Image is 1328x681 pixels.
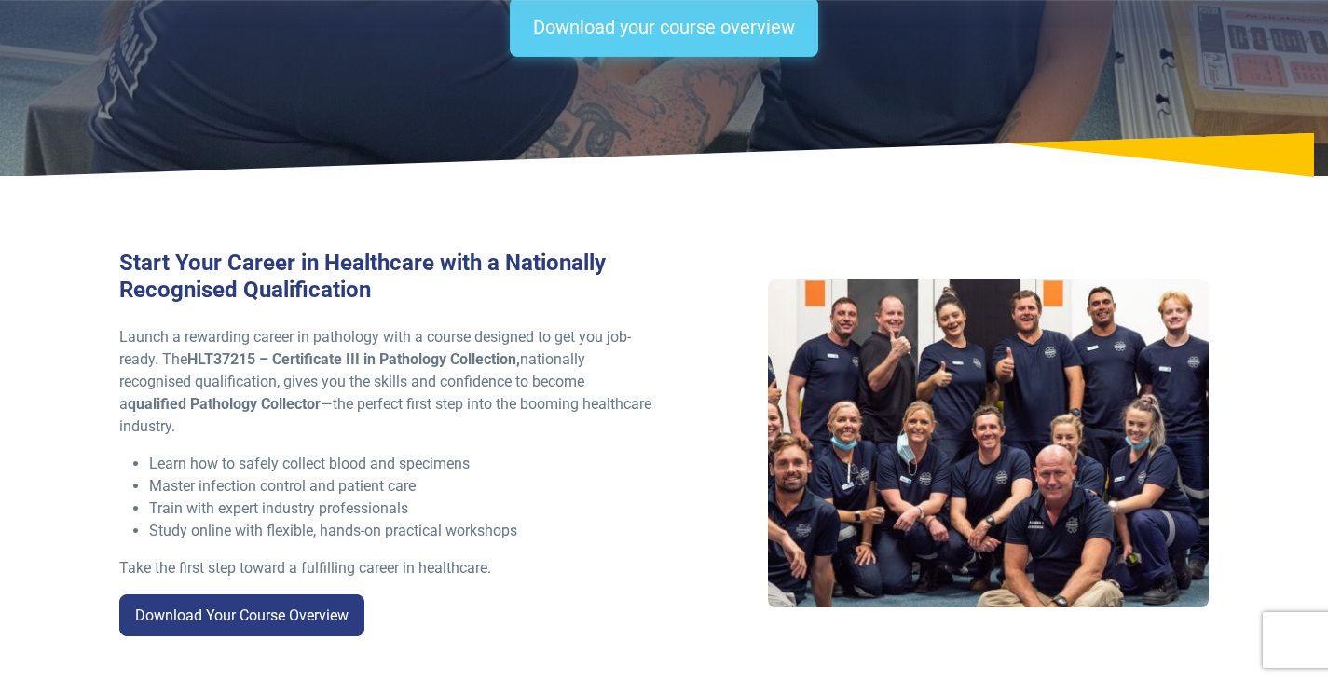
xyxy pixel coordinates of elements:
strong: qualified Pathology Collector [128,395,321,413]
strong: HLT37215 – Certificate III in Pathology Collection, [187,350,520,368]
h3: Start Your Career in Healthcare with a Nationally Recognised Qualification [119,250,653,304]
a: Download Your Course Overview [119,594,364,637]
p: Take the first step toward a fulfilling career in healthcare. [119,557,653,579]
p: Launch a rewarding career in pathology with a course designed to get you job-ready. The nationall... [119,326,653,438]
li: Learn how to safely collect blood and specimens [149,453,653,475]
li: Master infection control and patient care [149,475,653,497]
li: Train with expert industry professionals [149,497,653,520]
li: Study online with flexible, hands-on practical workshops [149,520,653,542]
